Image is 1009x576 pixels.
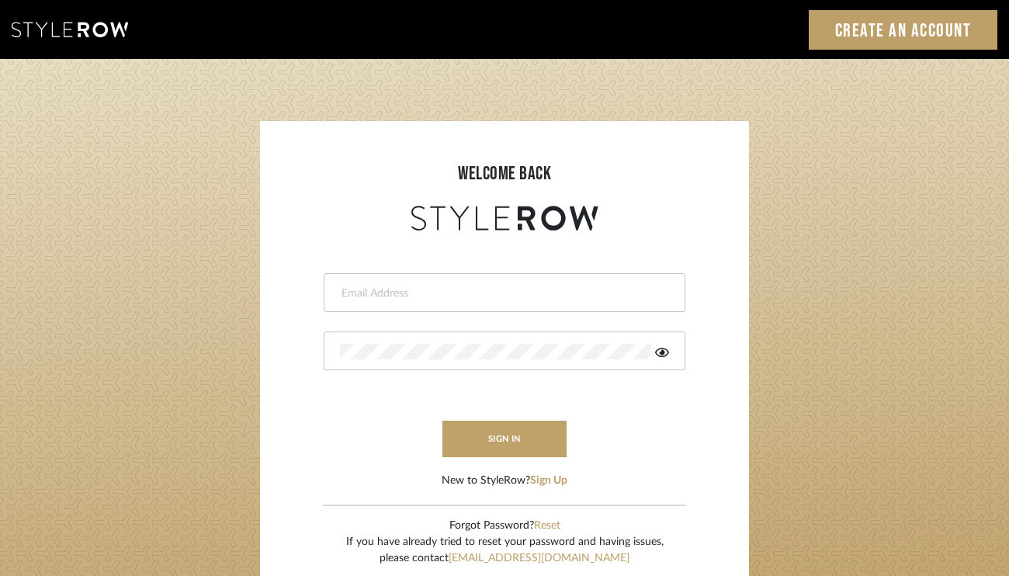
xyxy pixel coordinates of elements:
a: [EMAIL_ADDRESS][DOMAIN_NAME] [449,553,629,564]
button: Sign Up [530,473,567,489]
button: sign in [442,421,567,457]
input: Email Address [340,286,665,301]
a: Create an Account [809,10,998,50]
div: If you have already tried to reset your password and having issues, please contact [346,534,664,567]
div: Forgot Password? [346,518,664,534]
button: Reset [534,518,560,534]
div: New to StyleRow? [442,473,567,489]
div: welcome back [276,160,733,188]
